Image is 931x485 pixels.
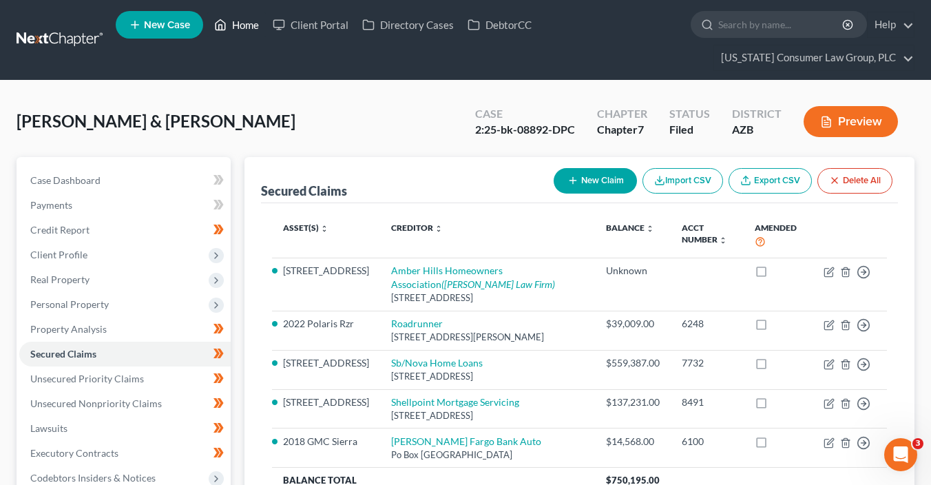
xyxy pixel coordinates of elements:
i: unfold_more [435,225,443,233]
iframe: Intercom live chat [884,438,917,471]
a: Creditor unfold_more [391,223,443,233]
a: Home [207,12,266,37]
a: Property Analysis [19,317,231,342]
div: Case [475,106,575,122]
a: [PERSON_NAME] Fargo Bank Auto [391,435,541,447]
input: Search by name... [718,12,844,37]
span: Unsecured Priority Claims [30,373,144,384]
span: Codebtors Insiders & Notices [30,472,156,484]
span: Case Dashboard [30,174,101,186]
a: Payments [19,193,231,218]
span: Lawsuits [30,422,67,434]
li: [STREET_ADDRESS] [283,395,369,409]
div: [STREET_ADDRESS][PERSON_NAME] [391,331,584,344]
div: [STREET_ADDRESS] [391,409,584,422]
span: 7 [638,123,644,136]
div: $39,009.00 [606,317,660,331]
div: Po Box [GEOGRAPHIC_DATA] [391,448,584,462]
div: Chapter [597,122,647,138]
a: Executory Contracts [19,441,231,466]
span: Credit Report [30,224,90,236]
a: Export CSV [729,168,812,194]
span: New Case [144,20,190,30]
a: Shellpoint Mortgage Servicing [391,396,519,408]
div: AZB [732,122,782,138]
a: Client Portal [266,12,355,37]
span: Property Analysis [30,323,107,335]
div: Chapter [597,106,647,122]
a: Secured Claims [19,342,231,367]
a: Case Dashboard [19,168,231,193]
button: New Claim [554,168,637,194]
a: Directory Cases [355,12,461,37]
li: 2018 GMC Sierra [283,435,369,448]
a: Sb/Nova Home Loans [391,357,483,369]
div: Unknown [606,264,660,278]
span: 3 [912,438,923,449]
button: Delete All [817,168,892,194]
a: Asset(s) unfold_more [283,223,328,233]
div: [STREET_ADDRESS] [391,291,584,305]
div: Status [669,106,710,122]
li: 2022 Polaris Rzr [283,317,369,331]
span: Secured Claims [30,348,96,360]
li: [STREET_ADDRESS] [283,356,369,370]
div: $137,231.00 [606,395,660,409]
span: Real Property [30,274,90,285]
a: Unsecured Nonpriority Claims [19,391,231,416]
a: Roadrunner [391,318,443,329]
div: Filed [669,122,710,138]
i: ([PERSON_NAME] Law Firm) [441,278,555,290]
div: $559,387.00 [606,356,660,370]
span: Unsecured Nonpriority Claims [30,398,162,409]
div: 6248 [682,317,733,331]
div: [STREET_ADDRESS] [391,370,584,383]
li: [STREET_ADDRESS] [283,264,369,278]
a: DebtorCC [461,12,538,37]
div: District [732,106,782,122]
span: [PERSON_NAME] & [PERSON_NAME] [17,111,295,131]
button: Preview [804,106,898,137]
div: 8491 [682,395,733,409]
button: Import CSV [642,168,723,194]
a: Unsecured Priority Claims [19,367,231,391]
i: unfold_more [719,236,727,245]
i: unfold_more [646,225,654,233]
i: unfold_more [320,225,328,233]
a: [US_STATE] Consumer Law Group, PLC [714,45,914,70]
th: Amended [744,214,813,258]
span: Personal Property [30,298,109,310]
a: Help [868,12,914,37]
div: 7732 [682,356,733,370]
a: Credit Report [19,218,231,242]
span: Payments [30,199,72,211]
a: Amber Hills Homeowners Association([PERSON_NAME] Law Firm) [391,265,555,290]
div: Secured Claims [261,183,347,199]
span: Client Profile [30,249,87,260]
div: 6100 [682,435,733,448]
div: 2:25-bk-08892-DPC [475,122,575,138]
a: Balance unfold_more [606,223,654,233]
span: Executory Contracts [30,447,118,459]
a: Acct Number unfold_more [682,223,727,245]
a: Lawsuits [19,416,231,441]
div: $14,568.00 [606,435,660,448]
